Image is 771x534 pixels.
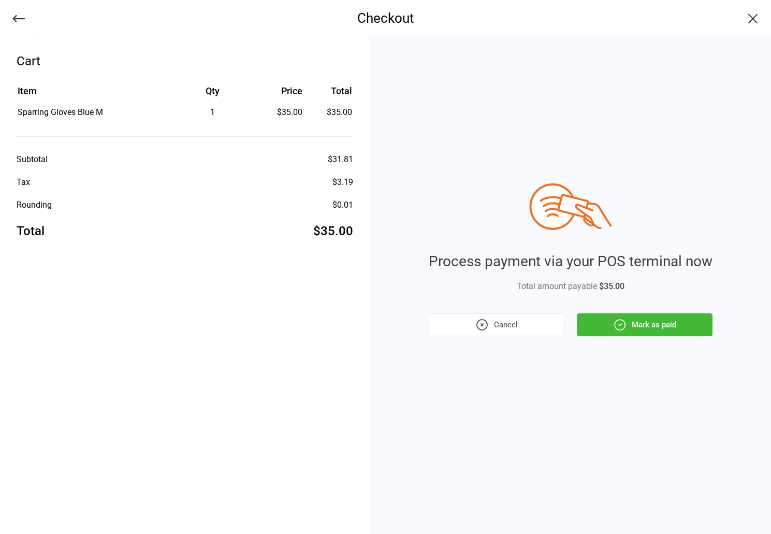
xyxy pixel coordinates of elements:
[332,199,353,211] div: $0.01
[255,106,302,119] div: $35.00
[17,153,48,166] div: Subtotal
[577,313,712,336] button: Mark as paid
[255,84,302,98] div: Price
[307,106,352,119] td: $35.00
[18,84,170,105] th: Item
[17,52,353,70] div: Cart
[429,251,712,272] div: Process payment via your POS terminal now
[313,222,353,240] div: $35.00
[332,176,353,189] div: $3.19
[429,313,564,336] button: Cancel
[599,281,624,291] span: $35.00
[17,176,30,189] div: Tax
[17,222,45,240] div: Total
[328,153,353,166] div: $31.81
[307,84,352,105] th: Total
[171,84,254,105] th: Qty
[18,107,103,117] span: Sparring Gloves Blue M
[17,199,52,211] div: Rounding
[429,280,712,293] div: Total amount payable
[171,106,254,119] div: 1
